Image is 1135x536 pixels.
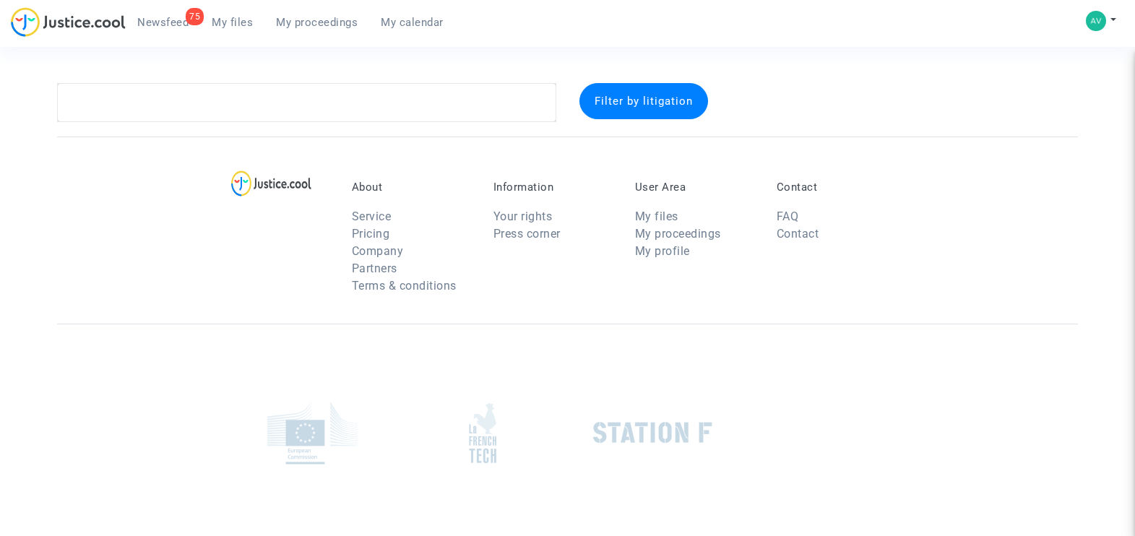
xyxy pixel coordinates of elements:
span: My proceedings [276,16,358,29]
a: Your rights [493,209,553,223]
a: Pricing [352,227,390,241]
a: My proceedings [635,227,721,241]
div: 75 [186,8,204,25]
p: About [352,181,472,194]
a: Contact [777,227,819,241]
a: Partners [352,261,397,275]
a: Company [352,244,404,258]
p: Contact [777,181,897,194]
span: My calendar [381,16,444,29]
span: My files [212,16,253,29]
a: My calendar [369,12,455,33]
span: Newsfeed [137,16,189,29]
img: europe_commision.png [267,402,358,464]
a: Terms & conditions [352,279,457,293]
a: Service [352,209,392,223]
img: jc-logo.svg [11,7,126,37]
span: Filter by litigation [595,95,693,108]
a: My files [635,209,678,223]
p: Information [493,181,613,194]
a: My profile [635,244,690,258]
img: a4e121ff07650d96508b8298bdaa9979 [1086,11,1106,31]
a: 75Newsfeed [126,12,200,33]
p: User Area [635,181,755,194]
img: logo-lg.svg [231,170,311,196]
img: stationf.png [593,422,712,444]
a: My files [200,12,264,33]
a: Press corner [493,227,561,241]
a: FAQ [777,209,799,223]
img: french_tech.png [469,402,496,464]
a: My proceedings [264,12,369,33]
